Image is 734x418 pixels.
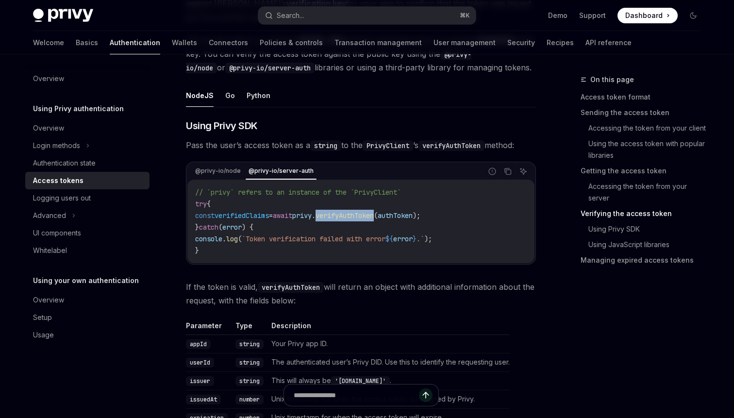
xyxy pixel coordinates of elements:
[417,234,424,243] span: .`
[25,70,150,87] a: Overview
[247,84,270,107] button: Python
[226,234,238,243] span: log
[312,211,316,220] span: .
[258,7,476,24] button: Search...⌘K
[186,84,214,107] button: NodeJS
[393,234,413,243] span: error
[209,31,248,54] a: Connectors
[581,206,709,221] a: Verifying the access token
[590,74,634,85] span: On this page
[33,175,83,186] div: Access tokens
[486,165,499,178] button: Report incorrect code
[186,321,232,335] th: Parameter
[33,275,139,286] h5: Using your own authentication
[258,282,324,293] code: verifyAuthToken
[581,163,709,179] a: Getting the access token
[25,242,150,259] a: Whitelabel
[186,358,214,368] code: userId
[246,165,317,177] div: @privy-io/server-auth
[222,234,226,243] span: .
[76,31,98,54] a: Basics
[33,73,64,84] div: Overview
[225,84,235,107] button: Go
[238,234,242,243] span: (
[33,245,67,256] div: Whitelabel
[419,388,433,402] button: Send message
[186,376,214,386] code: issuer
[110,31,160,54] a: Authentication
[581,221,709,237] a: Using Privy SDK
[195,211,215,220] span: const
[25,137,150,154] button: Login methods
[195,200,207,208] span: try
[186,119,258,133] span: Using Privy SDK
[195,188,401,197] span: // `privy` refers to an instance of the `PrivyClient`
[581,252,709,268] a: Managing expired access tokens
[316,211,374,220] span: verifyAuthToken
[292,211,312,220] span: privy
[218,223,222,232] span: (
[25,172,150,189] a: Access tokens
[378,211,413,220] span: authToken
[581,120,709,136] a: Accessing the token from your client
[222,223,242,232] span: error
[25,154,150,172] a: Authentication state
[195,246,199,255] span: }
[581,237,709,252] a: Using JavaScript libraries
[25,326,150,344] a: Usage
[33,122,64,134] div: Overview
[33,192,91,204] div: Logging users out
[33,210,66,221] div: Advanced
[235,376,264,386] code: string
[331,376,390,386] code: '[DOMAIN_NAME]'
[25,207,150,224] button: Advanced
[413,211,420,220] span: );
[195,234,222,243] span: console
[413,234,417,243] span: }
[310,140,341,151] code: string
[172,31,197,54] a: Wallets
[25,224,150,242] a: UI components
[186,339,211,349] code: appId
[434,31,496,54] a: User management
[242,223,253,232] span: ) {
[625,11,663,20] span: Dashboard
[25,309,150,326] a: Setup
[235,339,264,349] code: string
[192,165,244,177] div: @privy-io/node
[25,119,150,137] a: Overview
[585,31,632,54] a: API reference
[260,31,323,54] a: Policies & controls
[235,358,264,368] code: string
[33,294,64,306] div: Overview
[363,140,413,151] code: PrivyClient
[225,63,315,73] code: @privy-io/server-auth
[33,329,54,341] div: Usage
[581,136,709,163] a: Using the access token with popular libraries
[277,10,304,21] div: Search...
[374,211,378,220] span: (
[33,31,64,54] a: Welcome
[617,8,678,23] a: Dashboard
[33,157,96,169] div: Authentication state
[334,31,422,54] a: Transaction management
[418,140,484,151] code: verifyAuthToken
[186,138,536,152] span: Pass the user’s access token as a to the ’s method:
[579,11,606,20] a: Support
[33,9,93,22] img: dark logo
[215,211,269,220] span: verifiedClaims
[25,291,150,309] a: Overview
[33,140,80,151] div: Login methods
[242,234,385,243] span: `Token verification failed with error
[186,49,471,73] code: @privy-io/node
[25,189,150,207] a: Logging users out
[548,11,567,20] a: Demo
[267,321,510,335] th: Description
[199,223,218,232] span: catch
[501,165,514,178] button: Copy the contents from the code block
[517,165,530,178] button: Ask AI
[186,280,536,307] span: If the token is valid, will return an object with additional information about the request, with ...
[33,227,81,239] div: UI components
[294,385,419,406] input: Ask a question...
[267,334,510,353] td: Your Privy app ID.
